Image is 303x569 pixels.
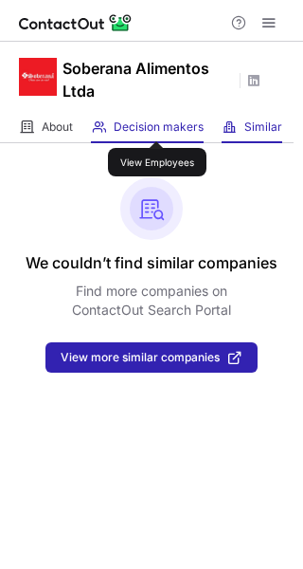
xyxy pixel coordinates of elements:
span: About [42,119,73,135]
img: ContactOut v5.3.10 [19,11,133,34]
p: Find more companies on ContactOut Search Portal [72,282,231,320]
span: Decision makers [114,119,204,135]
img: No leads found [120,177,183,240]
h1: Soberana Alimentos Ltda [62,57,233,102]
header: We couldn’t find similar companies [26,251,277,274]
img: 1dc51bca4b0bc7c7b55817110fde023c [19,58,57,96]
button: View more similar companies [45,342,258,373]
span: Similar [244,119,282,135]
span: View more similar companies [61,351,220,364]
